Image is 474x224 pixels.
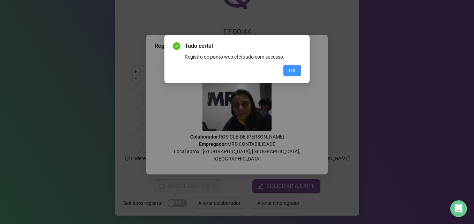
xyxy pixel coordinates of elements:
[450,200,467,217] div: Open Intercom Messenger
[185,53,301,61] div: Registro de ponto web efetuado com sucesso.
[173,42,180,50] span: check-circle
[283,65,301,76] button: OK
[185,42,301,50] span: Tudo certo!
[289,67,296,74] span: OK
